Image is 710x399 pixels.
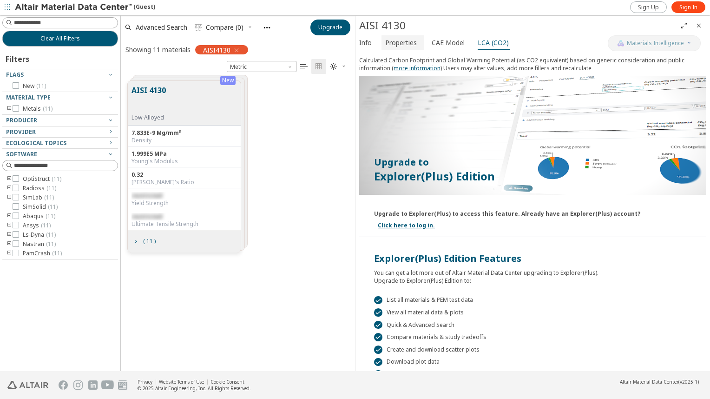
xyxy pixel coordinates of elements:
[195,24,202,31] i: 
[638,4,659,11] span: Sign Up
[131,213,162,220] span: restricted
[23,203,58,211] span: SimSolid
[620,379,699,385] div: (v2025.1)
[691,18,706,33] button: Close
[6,71,24,79] span: Flags
[671,1,705,13] a: Sign In
[23,82,46,90] span: New
[23,194,54,201] span: SimLab
[6,105,13,113] i: toogle group
[394,64,440,72] a: more information
[432,35,465,50] span: CAE Model
[374,308,691,317] div: View all material data & plots
[6,222,13,229] i: toogle group
[359,18,677,33] div: AISI 4130
[2,92,118,103] button: Material Type
[203,46,230,54] span: AISI4130
[220,76,236,85] div: New
[2,126,118,138] button: Provider
[23,240,56,248] span: Nastran
[7,381,48,389] img: Altair Engineering
[43,105,53,113] span: ( 11 )
[326,59,350,74] button: Theme
[138,385,251,392] div: © 2025 Altair Engineering, Inc. All Rights Reserved.
[318,24,342,31] span: Upgrade
[374,265,691,285] div: You can get a lot more out of Altair Material Data Center upgrading to Explorer(Plus). Upgrade to...
[40,35,80,42] span: Clear All Filters
[48,203,58,211] span: ( 11 )
[374,252,691,265] div: Explorer(Plus) Edition Features
[15,3,133,12] img: Altair Material Data Center
[620,379,678,385] span: Altair Material Data Center
[121,74,355,372] div: grid
[374,358,382,366] div: 
[310,20,350,35] button: Upgrade
[679,4,697,11] span: Sign In
[131,137,237,144] div: Density
[131,171,237,179] div: 0.32
[136,24,187,31] span: Advanced Search
[2,149,118,160] button: Software
[46,240,56,248] span: ( 11 )
[374,156,691,169] p: Upgrade to
[227,61,296,72] div: Unit System
[6,213,13,220] i: toogle group
[131,158,237,165] div: Young's Modulus
[627,40,684,47] span: Materials Intelligence
[300,63,308,70] i: 
[374,333,382,341] div: 
[23,185,56,192] span: Radioss
[359,35,372,50] span: Info
[36,82,46,90] span: ( 11 )
[374,346,382,354] div: 
[374,346,691,354] div: Create and download scatter plots
[6,194,13,201] i: toogle group
[374,206,640,218] div: Upgrade to Explorer(Plus) to access this feature. Already have an Explorer(Plus) account?
[374,333,691,341] div: Compare materials & study tradeoffs
[374,321,382,329] div: 
[6,150,37,158] span: Software
[227,61,296,72] span: Metric
[23,222,51,229] span: Ansys
[125,45,191,54] div: Showing 11 materials
[143,239,156,244] span: ( 11 )
[374,358,691,366] div: Download plot data
[6,240,13,248] i: toogle group
[46,184,56,192] span: ( 11 )
[52,175,61,183] span: ( 11 )
[23,231,56,239] span: Ls-Dyna
[311,59,326,74] button: Tile View
[6,116,37,124] span: Producer
[385,35,417,50] span: Properties
[46,231,56,239] span: ( 11 )
[44,193,54,201] span: ( 11 )
[131,114,166,121] div: Low-Alloyed
[315,63,322,70] i: 
[374,296,691,305] div: List all materials & PEM test data
[6,139,66,147] span: Ecological Topics
[359,76,706,195] img: Paywall-GWP-dark
[15,3,155,12] div: (Guest)
[677,18,691,33] button: Full Screen
[630,1,667,13] a: Sign Up
[128,232,160,251] button: ( 11 )
[138,379,152,385] a: Privacy
[6,250,13,257] i: toogle group
[6,128,36,136] span: Provider
[131,220,237,228] div: Ultimate Tensile Strength
[131,199,237,207] div: Yield Strength
[330,63,337,70] i: 
[374,321,691,329] div: Quick & Advanced Search
[2,47,34,69] div: Filters
[296,59,311,74] button: Table View
[159,379,204,385] a: Website Terms of Use
[608,35,701,51] button: AI CopilotMaterials Intelligence
[131,179,237,186] div: [PERSON_NAME]'s Ratio
[374,296,382,305] div: 
[374,308,382,317] div: 
[131,129,237,137] div: 7.833E-9 Mg/mm³
[41,221,51,229] span: ( 11 )
[6,231,13,239] i: toogle group
[23,175,61,183] span: OptiStruct
[2,138,118,149] button: Ecological Topics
